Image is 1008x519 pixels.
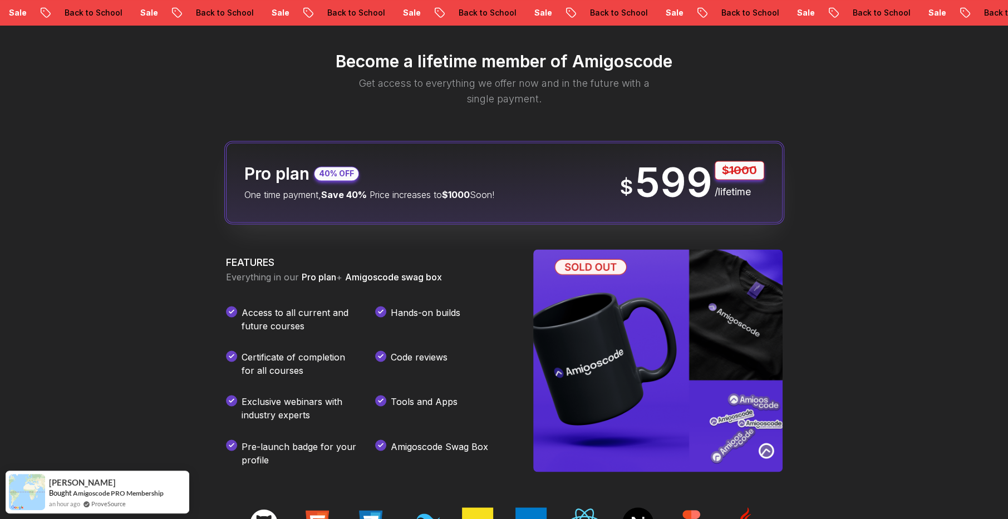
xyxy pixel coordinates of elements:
span: [PERSON_NAME] [49,478,116,487]
p: Sale [550,7,586,18]
p: 599 [635,162,712,202]
p: Back to School [212,7,287,18]
p: Get access to everything we offer now and in the future with a single payment. [344,76,665,107]
h3: FEATURES [226,255,507,270]
p: Back to School [474,7,550,18]
p: /lifetime [715,184,764,200]
p: Certificate of completion for all courses [242,350,357,377]
p: One time payment, Price increases to Soon! [244,188,494,201]
span: an hour ago [49,499,80,508]
p: Sale [24,7,60,18]
img: provesource social proof notification image [9,474,45,510]
h2: Pro plan [244,164,309,184]
p: 40% OFF [319,168,354,179]
p: Back to School [80,7,156,18]
span: Bought [49,488,72,497]
span: Save 40% [321,189,367,200]
span: Amigoscode swag box [345,271,442,283]
img: Amigoscode SwagBox [533,249,783,472]
h2: Become a lifetime member of Amigoscode [170,51,838,71]
p: Pre-launch badge for your profile [242,439,357,466]
p: Exclusive webinars with industry experts [242,395,357,422]
p: Back to School [606,7,681,18]
a: Amigoscode PRO Membership [73,489,164,497]
p: Back to School [737,7,813,18]
p: Sale [287,7,323,18]
p: Sale [944,7,980,18]
a: ProveSource [91,499,126,508]
p: $1000 [715,161,764,180]
p: Sale [813,7,848,18]
p: Sale [681,7,717,18]
p: Sale [156,7,191,18]
p: Amigoscode Swag Box [391,439,488,466]
p: Code reviews [391,350,448,377]
p: Sale [419,7,454,18]
p: Everything in our + [226,270,507,284]
span: $ [620,176,633,198]
p: Back to School [868,7,944,18]
span: $1000 [442,189,470,200]
p: Tools and Apps [391,395,458,422]
p: Access to all current and future courses [242,306,357,333]
p: Hands-on builds [391,306,460,333]
span: Pro plan [302,271,336,283]
p: Back to School [343,7,419,18]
